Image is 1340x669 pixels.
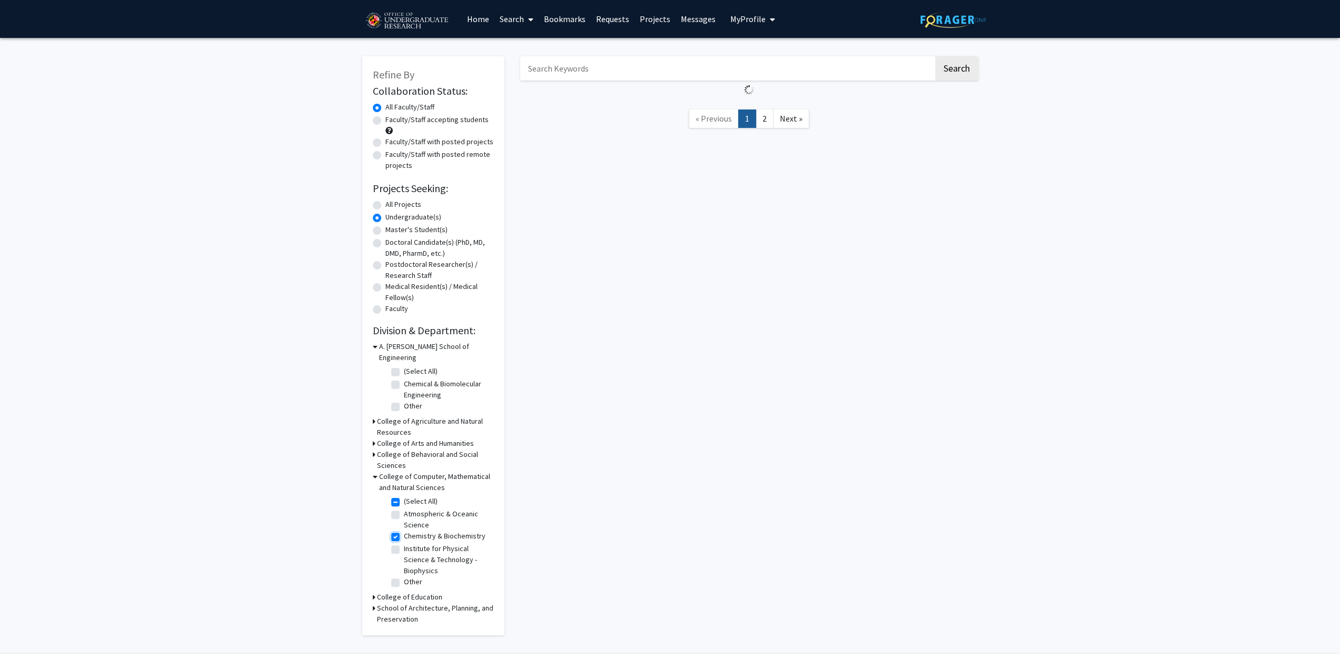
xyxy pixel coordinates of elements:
label: Faculty/Staff accepting students [385,114,489,125]
span: « Previous [696,113,732,124]
label: Other [404,576,422,587]
h3: College of Education [377,592,442,603]
a: Search [494,1,539,37]
a: 2 [756,109,773,128]
label: Chemical & Biomolecular Engineering [404,378,491,401]
label: Doctoral Candidate(s) (PhD, MD, DMD, PharmD, etc.) [385,237,494,259]
h3: School of Architecture, Planning, and Preservation [377,603,494,625]
label: Institute for Physical Science & Technology - Biophysics [404,543,491,576]
span: Next » [780,113,802,124]
h2: Projects Seeking: [373,182,494,195]
h3: A. [PERSON_NAME] School of Engineering [379,341,494,363]
label: Other [404,401,422,412]
span: My Profile [730,14,766,24]
label: Master's Student(s) [385,224,448,235]
label: All Projects [385,199,421,210]
label: Undergraduate(s) [385,212,441,223]
label: All Faculty/Staff [385,102,434,113]
button: Search [935,56,978,81]
label: Atmospheric & Oceanic Science [404,508,491,531]
h2: Division & Department: [373,324,494,337]
label: (Select All) [404,366,438,377]
h3: College of Behavioral and Social Sciences [377,449,494,471]
label: Medical Resident(s) / Medical Fellow(s) [385,281,494,303]
a: Messages [676,1,721,37]
label: Faculty/Staff with posted projects [385,136,493,147]
nav: Page navigation [520,99,978,142]
a: Projects [634,1,676,37]
label: Faculty [385,303,408,314]
a: Previous Page [689,109,739,128]
a: Bookmarks [539,1,591,37]
label: Chemistry & Biochemistry [404,531,485,542]
h3: College of Computer, Mathematical and Natural Sciences [379,471,494,493]
label: Faculty/Staff with posted remote projects [385,149,494,171]
img: ForagerOne Logo [920,12,986,28]
a: Requests [591,1,634,37]
img: Loading [740,81,758,99]
iframe: Chat [8,622,45,661]
a: Home [462,1,494,37]
h3: College of Agriculture and Natural Resources [377,416,494,438]
input: Search Keywords [520,56,934,81]
label: (Select All) [404,496,438,507]
label: Postdoctoral Researcher(s) / Research Staff [385,259,494,281]
a: 1 [738,109,756,128]
img: University of Maryland Logo [362,8,451,34]
h3: College of Arts and Humanities [377,438,474,449]
a: Next [773,109,809,128]
h2: Collaboration Status: [373,85,494,97]
span: Refine By [373,68,414,81]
